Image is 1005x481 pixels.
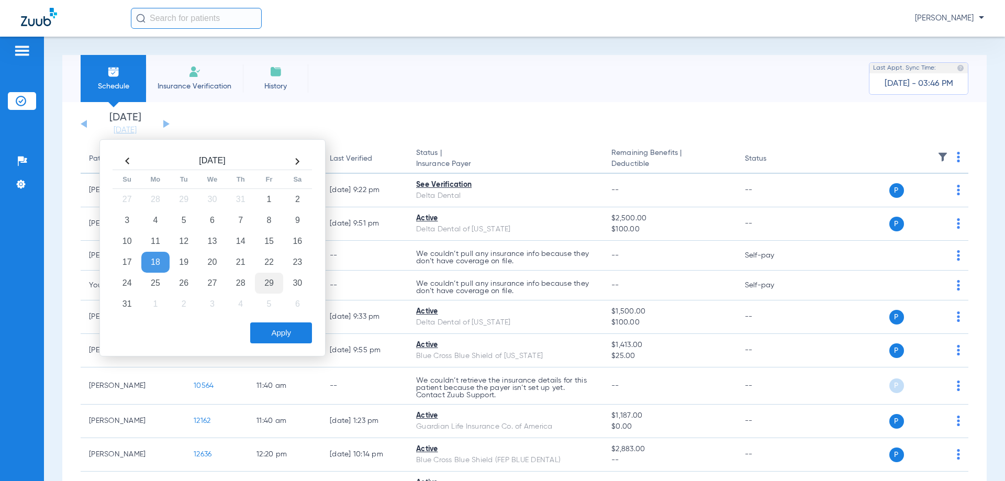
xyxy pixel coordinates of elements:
[889,217,904,231] span: P
[889,310,904,325] span: P
[611,159,728,170] span: Deductible
[321,367,408,405] td: --
[957,311,960,322] img: group-dot-blue.svg
[141,153,283,170] th: [DATE]
[957,250,960,261] img: group-dot-blue.svg
[194,382,214,389] span: 10564
[416,224,595,235] div: Delta Dental of [US_STATE]
[416,377,595,399] p: We couldn’t retrieve the insurance details for this patient because the payer isn’t set up yet. C...
[736,367,807,405] td: --
[736,207,807,241] td: --
[416,455,595,466] div: Blue Cross Blue Shield (FEP BLUE DENTAL)
[736,271,807,300] td: Self-pay
[603,144,736,174] th: Remaining Benefits |
[889,448,904,462] span: P
[611,340,728,351] span: $1,413.00
[408,144,603,174] th: Status |
[873,63,936,73] span: Last Appt. Sync Time:
[611,224,728,235] span: $100.00
[270,65,282,78] img: History
[611,410,728,421] span: $1,187.00
[953,431,1005,481] iframe: Chat Widget
[611,306,728,317] span: $1,500.00
[321,300,408,334] td: [DATE] 9:33 PM
[611,252,619,259] span: --
[81,367,185,405] td: [PERSON_NAME]
[250,322,312,343] button: Apply
[416,213,595,224] div: Active
[416,306,595,317] div: Active
[131,8,262,29] input: Search for patients
[321,438,408,472] td: [DATE] 10:14 PM
[416,421,595,432] div: Guardian Life Insurance Co. of America
[416,317,595,328] div: Delta Dental of [US_STATE]
[611,186,619,194] span: --
[321,334,408,367] td: [DATE] 9:55 PM
[611,213,728,224] span: $2,500.00
[330,153,399,164] div: Last Verified
[957,416,960,426] img: group-dot-blue.svg
[107,65,120,78] img: Schedule
[736,241,807,271] td: Self-pay
[14,44,30,57] img: hamburger-icon
[611,282,619,289] span: --
[194,417,210,424] span: 12162
[611,421,728,432] span: $0.00
[330,153,372,164] div: Last Verified
[885,79,953,89] span: [DATE] - 03:46 PM
[957,152,960,162] img: group-dot-blue.svg
[194,451,211,458] span: 12636
[248,367,321,405] td: 11:40 AM
[416,444,595,455] div: Active
[416,159,595,170] span: Insurance Payer
[154,81,235,92] span: Insurance Verification
[21,8,57,26] img: Zuub Logo
[736,300,807,334] td: --
[889,183,904,198] span: P
[416,191,595,202] div: Delta Dental
[188,65,201,78] img: Manual Insurance Verification
[321,241,408,271] td: --
[416,250,595,265] p: We couldn’t pull any insurance info because they don’t have coverage on file.
[416,351,595,362] div: Blue Cross Blue Shield of [US_STATE]
[889,343,904,358] span: P
[89,153,135,164] div: Patient Name
[136,14,146,23] img: Search Icon
[94,125,157,136] a: [DATE]
[736,334,807,367] td: --
[889,414,904,429] span: P
[957,185,960,195] img: group-dot-blue.svg
[81,438,185,472] td: [PERSON_NAME]
[416,180,595,191] div: See Verification
[957,381,960,391] img: group-dot-blue.svg
[957,218,960,229] img: group-dot-blue.svg
[416,410,595,421] div: Active
[611,444,728,455] span: $2,883.00
[957,280,960,290] img: group-dot-blue.svg
[89,153,177,164] div: Patient Name
[736,405,807,438] td: --
[957,64,964,72] img: last sync help info
[611,317,728,328] span: $100.00
[736,174,807,207] td: --
[937,152,948,162] img: filter.svg
[251,81,300,92] span: History
[416,280,595,295] p: We couldn’t pull any insurance info because they don’t have coverage on file.
[416,340,595,351] div: Active
[736,144,807,174] th: Status
[889,378,904,393] span: P
[81,405,185,438] td: [PERSON_NAME]
[248,438,321,472] td: 12:20 PM
[957,345,960,355] img: group-dot-blue.svg
[321,405,408,438] td: [DATE] 1:23 PM
[94,113,157,136] li: [DATE]
[611,351,728,362] span: $25.00
[736,438,807,472] td: --
[321,174,408,207] td: [DATE] 9:22 PM
[88,81,138,92] span: Schedule
[321,271,408,300] td: --
[321,207,408,241] td: [DATE] 9:51 PM
[611,382,619,389] span: --
[248,405,321,438] td: 11:40 AM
